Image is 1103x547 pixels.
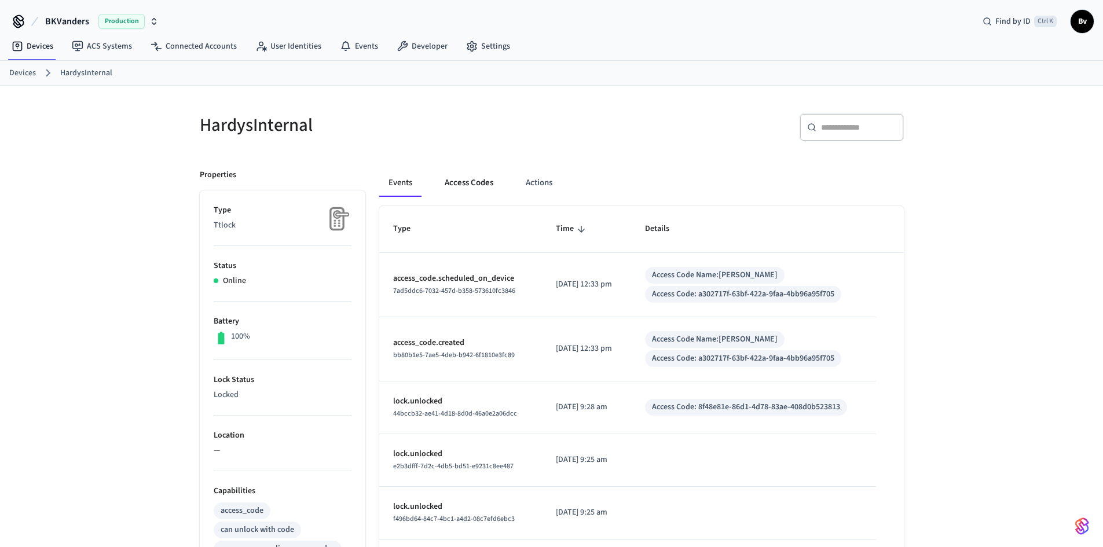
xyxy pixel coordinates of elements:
span: 44bccb32-ae41-4d18-8d0d-46a0e2a06dcc [393,409,517,418]
span: bb80b1e5-7ae5-4deb-b942-6f1810e3fc89 [393,350,515,360]
p: lock.unlocked [393,448,528,460]
p: access_code.created [393,337,528,349]
span: f496bd64-84c7-4bc1-a4d2-08c7efd6ebc3 [393,514,515,524]
div: Access Code Name: [PERSON_NAME] [652,333,778,346]
a: Connected Accounts [141,36,246,57]
p: Locked [214,389,351,401]
p: [DATE] 9:28 am [556,401,617,413]
div: ant example [379,169,904,197]
p: Properties [200,169,236,181]
span: Find by ID [995,16,1031,27]
p: access_code.scheduled_on_device [393,273,528,285]
a: User Identities [246,36,331,57]
a: Developer [387,36,457,57]
span: Details [645,220,684,238]
p: [DATE] 9:25 am [556,454,617,466]
p: [DATE] 12:33 pm [556,278,617,291]
button: Events [379,169,422,197]
p: 100% [231,331,250,343]
button: Access Codes [435,169,503,197]
img: SeamLogoGradient.69752ec5.svg [1075,517,1089,535]
span: e2b3dfff-7d2c-4db5-bd51-e9231c8ee487 [393,461,514,471]
span: Time [556,220,589,238]
p: Lock Status [214,374,351,386]
p: — [214,445,351,457]
div: access_code [221,505,263,517]
img: Placeholder Lock Image [323,204,351,233]
h5: HardysInternal [200,113,545,137]
p: Battery [214,315,351,328]
a: HardysInternal [60,67,112,79]
div: Access Code: a302717f-63bf-422a-9faa-4bb96a95f705 [652,288,834,300]
button: Actions [516,169,562,197]
p: lock.unlocked [393,501,528,513]
div: Access Code Name: [PERSON_NAME] [652,269,778,281]
p: [DATE] 9:25 am [556,506,617,519]
div: Find by IDCtrl K [973,11,1066,32]
p: Ttlock [214,219,351,232]
span: Production [98,14,145,29]
div: Access Code: a302717f-63bf-422a-9faa-4bb96a95f705 [652,353,834,365]
button: Bv [1071,10,1094,33]
a: Devices [2,36,63,57]
div: can unlock with code [221,524,294,536]
p: Location [214,429,351,442]
p: Online [223,275,246,287]
p: lock.unlocked [393,395,528,408]
span: Ctrl K [1034,16,1057,27]
p: Status [214,260,351,272]
a: Settings [457,36,519,57]
p: [DATE] 12:33 pm [556,343,617,355]
a: Events [331,36,387,57]
span: Type [393,220,426,238]
a: ACS Systems [63,36,141,57]
span: 7ad5ddc6-7032-457d-b358-573610fc3846 [393,286,515,296]
span: Bv [1072,11,1093,32]
a: Devices [9,67,36,79]
span: BKVanders [45,14,89,28]
p: Type [214,204,351,216]
p: Capabilities [214,485,351,497]
div: Access Code: 8f48e81e-86d1-4d78-83ae-408d0b523813 [652,401,840,413]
